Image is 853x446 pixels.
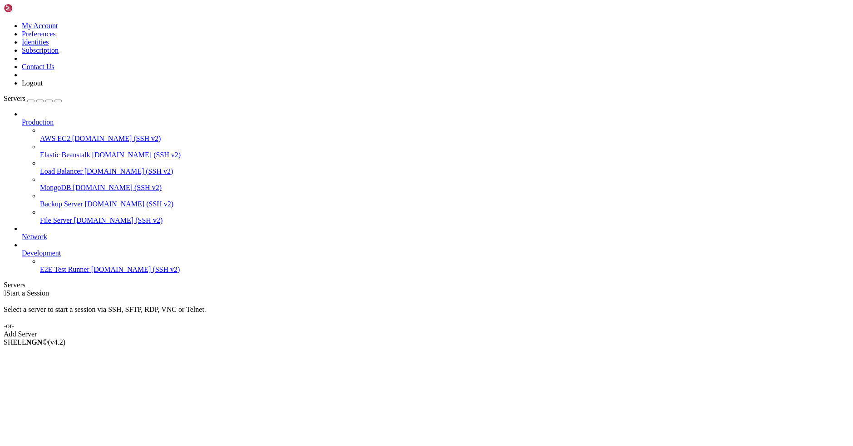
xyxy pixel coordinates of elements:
[22,63,54,70] a: Contact Us
[40,257,849,274] li: E2E Test Runner [DOMAIN_NAME] (SSH v2)
[4,289,6,297] span: 
[40,135,70,142] span: AWS EC2
[92,151,181,159] span: [DOMAIN_NAME] (SSH v2)
[22,38,49,46] a: Identities
[4,281,849,289] div: Servers
[84,167,173,175] span: [DOMAIN_NAME] (SSH v2)
[26,338,43,346] b: NGN
[40,200,83,208] span: Backup Server
[40,200,849,208] a: Backup Server [DOMAIN_NAME] (SSH v2)
[22,249,61,257] span: Development
[22,225,849,241] li: Network
[40,216,72,224] span: File Server
[48,338,66,346] span: 4.2.0
[72,135,161,142] span: [DOMAIN_NAME] (SSH v2)
[22,110,849,225] li: Production
[22,233,47,241] span: Network
[22,241,849,274] li: Development
[4,4,56,13] img: Shellngn
[40,175,849,192] li: MongoDB [DOMAIN_NAME] (SSH v2)
[22,249,849,257] a: Development
[40,192,849,208] li: Backup Server [DOMAIN_NAME] (SSH v2)
[22,46,59,54] a: Subscription
[4,95,62,102] a: Servers
[91,266,180,273] span: [DOMAIN_NAME] (SSH v2)
[73,184,162,191] span: [DOMAIN_NAME] (SSH v2)
[40,143,849,159] li: Elastic Beanstalk [DOMAIN_NAME] (SSH v2)
[40,184,71,191] span: MongoDB
[4,330,849,338] div: Add Server
[74,216,163,224] span: [DOMAIN_NAME] (SSH v2)
[40,167,849,175] a: Load Balancer [DOMAIN_NAME] (SSH v2)
[40,135,849,143] a: AWS EC2 [DOMAIN_NAME] (SSH v2)
[40,151,849,159] a: Elastic Beanstalk [DOMAIN_NAME] (SSH v2)
[22,22,58,30] a: My Account
[4,95,25,102] span: Servers
[40,208,849,225] li: File Server [DOMAIN_NAME] (SSH v2)
[40,266,89,273] span: E2E Test Runner
[22,118,849,126] a: Production
[40,126,849,143] li: AWS EC2 [DOMAIN_NAME] (SSH v2)
[40,159,849,175] li: Load Balancer [DOMAIN_NAME] (SSH v2)
[40,167,83,175] span: Load Balancer
[22,118,54,126] span: Production
[6,289,49,297] span: Start a Session
[85,200,174,208] span: [DOMAIN_NAME] (SSH v2)
[40,184,849,192] a: MongoDB [DOMAIN_NAME] (SSH v2)
[22,30,56,38] a: Preferences
[40,216,849,225] a: File Server [DOMAIN_NAME] (SSH v2)
[4,338,65,346] span: SHELL ©
[22,79,43,87] a: Logout
[4,297,849,330] div: Select a server to start a session via SSH, SFTP, RDP, VNC or Telnet. -or-
[40,151,90,159] span: Elastic Beanstalk
[40,266,849,274] a: E2E Test Runner [DOMAIN_NAME] (SSH v2)
[22,233,849,241] a: Network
